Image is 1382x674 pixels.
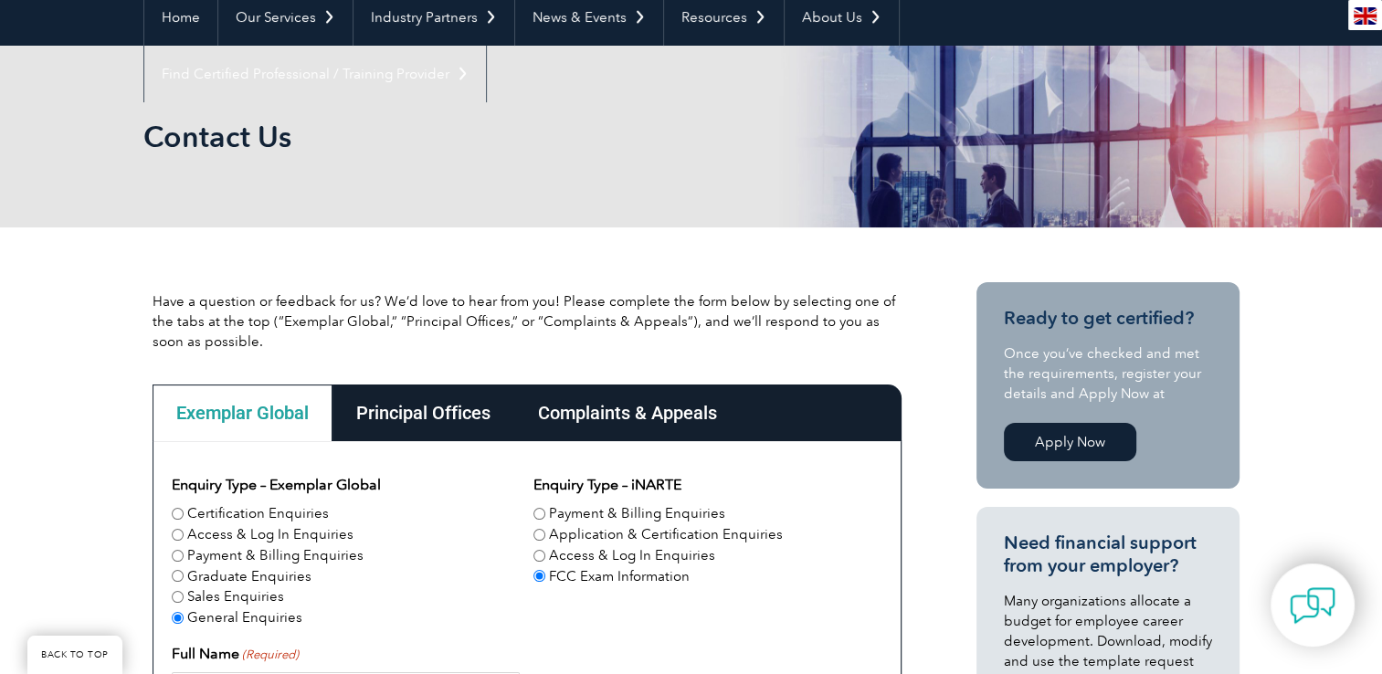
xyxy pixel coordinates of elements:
legend: Enquiry Type – Exemplar Global [172,474,381,496]
h1: Contact Us [143,119,845,154]
img: en [1354,7,1377,25]
label: FCC Exam Information [549,566,690,587]
div: Principal Offices [332,384,514,441]
h3: Need financial support from your employer? [1004,532,1212,577]
label: Full Name [172,643,299,665]
a: Apply Now [1004,423,1136,461]
a: BACK TO TOP [27,636,122,674]
p: Once you’ve checked and met the requirements, register your details and Apply Now at [1004,343,1212,404]
label: Application & Certification Enquiries [549,524,783,545]
div: Exemplar Global [153,384,332,441]
label: Certification Enquiries [187,503,329,524]
label: General Enquiries [187,607,302,628]
label: Graduate Enquiries [187,566,311,587]
label: Access & Log In Enquiries [549,545,715,566]
a: Find Certified Professional / Training Provider [144,46,486,102]
p: Have a question or feedback for us? We’d love to hear from you! Please complete the form below by... [153,291,902,352]
label: Sales Enquiries [187,586,284,607]
label: Payment & Billing Enquiries [549,503,725,524]
img: contact-chat.png [1290,583,1335,628]
h3: Ready to get certified? [1004,307,1212,330]
span: (Required) [240,646,299,664]
legend: Enquiry Type – iNARTE [533,474,681,496]
label: Payment & Billing Enquiries [187,545,364,566]
div: Complaints & Appeals [514,384,741,441]
label: Access & Log In Enquiries [187,524,353,545]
